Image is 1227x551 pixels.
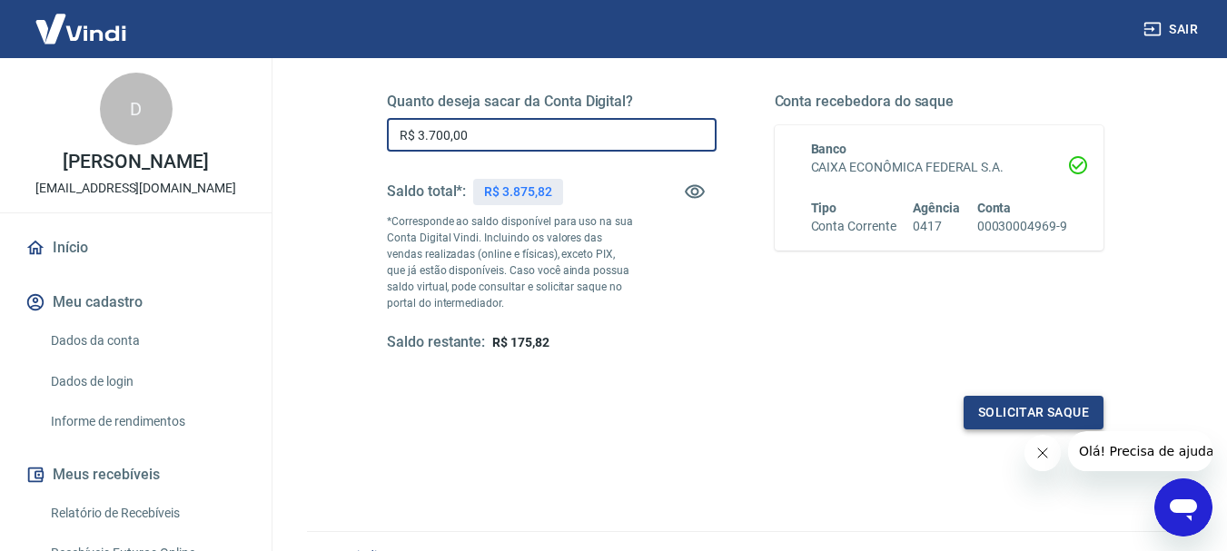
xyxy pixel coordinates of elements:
[11,13,153,27] span: Olá! Precisa de ajuda?
[811,217,896,236] h6: Conta Corrente
[1068,431,1212,471] iframe: Mensagem da empresa
[387,333,485,352] h5: Saldo restante:
[44,403,250,440] a: Informe de rendimentos
[964,396,1103,429] button: Solicitar saque
[1024,435,1061,471] iframe: Fechar mensagem
[35,179,236,198] p: [EMAIL_ADDRESS][DOMAIN_NAME]
[811,201,837,215] span: Tipo
[22,228,250,268] a: Início
[22,455,250,495] button: Meus recebíveis
[913,217,960,236] h6: 0417
[492,335,549,349] span: R$ 175,82
[63,153,208,172] p: [PERSON_NAME]
[811,158,1068,177] h6: CAIXA ECONÔMICA FEDERAL S.A.
[484,182,551,202] p: R$ 3.875,82
[44,322,250,359] a: Dados da conta
[100,73,173,145] div: D
[387,213,634,311] p: *Corresponde ao saldo disponível para uso na sua Conta Digital Vindi. Incluindo os valores das ve...
[22,282,250,322] button: Meu cadastro
[775,93,1104,111] h5: Conta recebedora do saque
[1140,13,1205,46] button: Sair
[913,201,960,215] span: Agência
[387,182,466,201] h5: Saldo total*:
[387,93,717,111] h5: Quanto deseja sacar da Conta Digital?
[22,1,140,56] img: Vindi
[44,363,250,400] a: Dados de login
[811,142,847,156] span: Banco
[977,201,1012,215] span: Conta
[1154,478,1212,536] iframe: Botão para abrir a janela de mensagens
[977,217,1067,236] h6: 00030004969-9
[44,495,250,532] a: Relatório de Recebíveis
